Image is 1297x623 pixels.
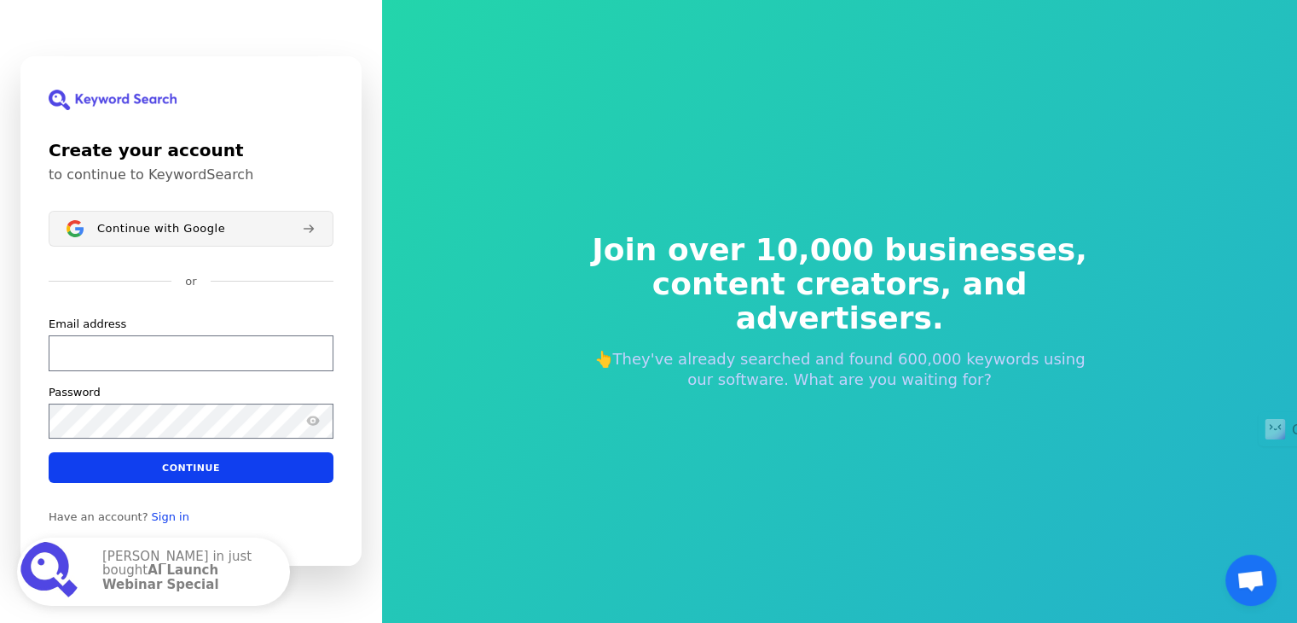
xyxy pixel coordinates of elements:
[67,220,84,237] img: Sign in with Google
[49,385,101,400] label: Password
[49,166,333,183] p: to continue to KeywordSearch
[49,510,148,524] span: Have an account?
[303,411,323,432] button: Show password
[49,452,333,483] button: Continue
[1225,555,1277,606] a: Open chat
[185,274,196,289] p: or
[97,222,225,236] span: Continue with Google
[102,550,273,595] p: [PERSON_NAME] in just bought
[49,90,177,110] img: KeywordSearch
[49,211,333,247] button: Sign in with GoogleContinue with Google
[581,349,1099,390] p: 👆They've already searched and found 600,000 keywords using our software. What are you waiting for?
[152,510,189,524] a: Sign in
[20,541,82,603] img: AI Launch Webinar Special
[102,562,219,592] strong: AI Launch Webinar Special
[581,233,1099,267] span: Join over 10,000 businesses,
[49,137,333,163] h1: Create your account
[49,317,126,332] label: Email address
[581,267,1099,335] span: content creators, and advertisers.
